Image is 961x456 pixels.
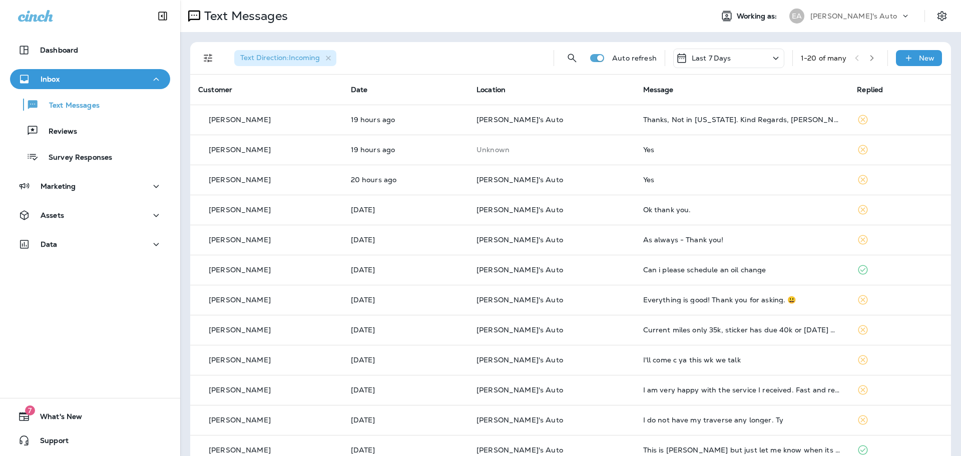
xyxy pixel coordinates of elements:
[240,53,320,62] span: Text Direction : Incoming
[351,146,460,154] p: Sep 25, 2025 11:55 AM
[10,406,170,426] button: 7What's New
[39,127,77,137] p: Reviews
[209,206,271,214] p: [PERSON_NAME]
[643,206,841,214] div: Ok thank you.
[476,205,563,214] span: [PERSON_NAME]'s Auto
[41,240,58,248] p: Data
[149,6,177,26] button: Collapse Sidebar
[351,236,460,244] p: Sep 24, 2025 03:23 PM
[351,446,460,454] p: Sep 23, 2025 12:30 PM
[209,326,271,334] p: [PERSON_NAME]
[10,430,170,450] button: Support
[643,236,841,244] div: As always - Thank you!
[643,446,841,454] div: This is Josh but just let me know when its done. Thank you!
[476,385,563,394] span: [PERSON_NAME]'s Auto
[25,405,35,415] span: 7
[209,236,271,244] p: [PERSON_NAME]
[351,176,460,184] p: Sep 25, 2025 11:28 AM
[476,265,563,274] span: [PERSON_NAME]'s Auto
[351,206,460,214] p: Sep 24, 2025 03:40 PM
[789,9,804,24] div: EA
[209,266,271,274] p: [PERSON_NAME]
[643,356,841,364] div: I'll come c ya this wk we talk
[351,266,460,274] p: Sep 24, 2025 11:56 AM
[643,416,841,424] div: I do not have my traverse any longer. Ty
[476,355,563,364] span: [PERSON_NAME]'s Auto
[200,9,288,24] p: Text Messages
[351,356,460,364] p: Sep 23, 2025 05:33 PM
[933,7,951,25] button: Settings
[476,235,563,244] span: [PERSON_NAME]'s Auto
[351,386,460,394] p: Sep 23, 2025 03:24 PM
[10,120,170,141] button: Reviews
[692,54,731,62] p: Last 7 Days
[209,296,271,304] p: [PERSON_NAME]
[476,415,563,424] span: [PERSON_NAME]'s Auto
[643,176,841,184] div: Yes
[919,54,934,62] p: New
[562,48,582,68] button: Search Messages
[39,101,100,111] p: Text Messages
[209,416,271,424] p: [PERSON_NAME]
[643,85,674,94] span: Message
[351,416,460,424] p: Sep 23, 2025 01:41 PM
[476,445,563,454] span: [PERSON_NAME]'s Auto
[643,326,841,334] div: Current miles only 35k, sticker has due 40k or Feb 2026 🤗✔️ I'll hold off for now.
[10,146,170,167] button: Survey Responses
[476,146,627,154] p: This customer does not have a last location and the phone number they messaged is not assigned to...
[10,176,170,196] button: Marketing
[39,153,112,163] p: Survey Responses
[10,94,170,115] button: Text Messages
[209,146,271,154] p: [PERSON_NAME]
[643,116,841,124] div: Thanks, Not in Florida. Kind Regards, Wes Wells
[209,356,271,364] p: [PERSON_NAME]
[737,12,779,21] span: Working as:
[10,40,170,60] button: Dashboard
[351,296,460,304] p: Sep 24, 2025 11:27 AM
[351,326,460,334] p: Sep 24, 2025 10:29 AM
[209,386,271,394] p: [PERSON_NAME]
[41,182,76,190] p: Marketing
[209,116,271,124] p: [PERSON_NAME]
[351,116,460,124] p: Sep 25, 2025 12:34 PM
[643,386,841,394] div: I am very happy with the service I received. Fast and reliable service. I truly appreciate everyo...
[476,85,506,94] span: Location
[857,85,883,94] span: Replied
[476,115,563,124] span: [PERSON_NAME]'s Auto
[40,46,78,54] p: Dashboard
[810,12,897,20] p: [PERSON_NAME]'s Auto
[30,412,82,424] span: What's New
[209,176,271,184] p: [PERSON_NAME]
[643,266,841,274] div: Can i please schedule an oil change
[10,69,170,89] button: Inbox
[41,211,64,219] p: Assets
[198,48,218,68] button: Filters
[476,325,563,334] span: [PERSON_NAME]'s Auto
[209,446,271,454] p: [PERSON_NAME]
[41,75,60,83] p: Inbox
[643,296,841,304] div: Everything is good! Thank you for asking. 😃
[612,54,657,62] p: Auto refresh
[801,54,847,62] div: 1 - 20 of many
[476,295,563,304] span: [PERSON_NAME]'s Auto
[643,146,841,154] div: Yes
[30,436,69,448] span: Support
[476,175,563,184] span: [PERSON_NAME]'s Auto
[10,234,170,254] button: Data
[198,85,232,94] span: Customer
[10,205,170,225] button: Assets
[234,50,336,66] div: Text Direction:Incoming
[351,85,368,94] span: Date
